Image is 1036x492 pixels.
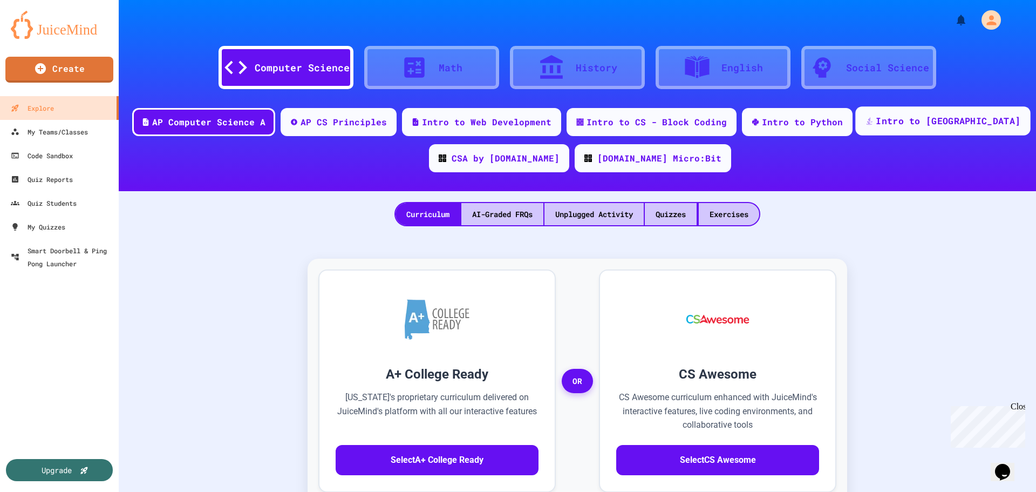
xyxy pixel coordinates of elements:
[11,11,108,39] img: logo-orange.svg
[587,116,727,129] div: Intro to CS - Block Coding
[846,60,929,75] div: Social Science
[422,116,551,129] div: Intro to Web Development
[699,203,759,225] div: Exercises
[645,203,697,225] div: Quizzes
[405,299,469,340] img: A+ College Ready
[255,60,350,75] div: Computer Science
[439,60,462,75] div: Math
[991,449,1025,481] iframe: chat widget
[152,116,265,129] div: AP Computer Science A
[11,125,88,138] div: My Teams/Classes
[676,287,760,352] img: CS Awesome
[11,244,114,270] div: Smart Doorbell & Ping Pong Launcher
[11,173,73,186] div: Quiz Reports
[5,57,113,83] a: Create
[876,114,1020,128] div: Intro to [GEOGRAPHIC_DATA]
[336,390,539,432] p: [US_STATE]'s proprietary curriculum delivered on JuiceMind's platform with all our interactive fe...
[721,60,763,75] div: English
[946,402,1025,448] iframe: chat widget
[301,116,387,129] div: AP CS Principles
[970,8,1004,32] div: My Account
[935,11,970,29] div: My Notifications
[461,203,543,225] div: AI-Graded FRQs
[544,203,644,225] div: Unplugged Activity
[336,365,539,384] h3: A+ College Ready
[452,152,560,165] div: CSA by [DOMAIN_NAME]
[562,369,593,394] span: OR
[4,4,74,69] div: Chat with us now!Close
[597,152,721,165] div: [DOMAIN_NAME] Micro:Bit
[11,197,77,210] div: Quiz Students
[616,390,819,432] p: CS Awesome curriculum enhanced with JuiceMind's interactive features, live coding environments, a...
[42,464,72,476] div: Upgrade
[11,149,73,162] div: Code Sandbox
[11,102,54,114] div: Explore
[762,116,843,129] div: Intro to Python
[439,154,446,162] img: CODE_logo_RGB.png
[584,154,592,162] img: CODE_logo_RGB.png
[576,60,617,75] div: History
[616,365,819,384] h3: CS Awesome
[396,203,460,225] div: Curriculum
[11,220,65,233] div: My Quizzes
[616,445,819,475] button: SelectCS Awesome
[336,445,539,475] button: SelectA+ College Ready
